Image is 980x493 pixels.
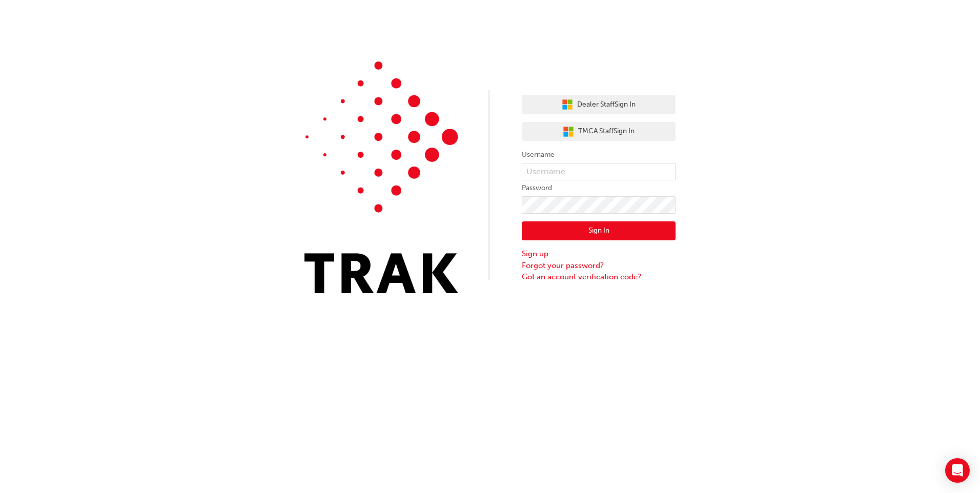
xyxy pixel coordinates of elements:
button: Dealer StaffSign In [522,95,676,114]
button: Sign In [522,221,676,241]
input: Username [522,163,676,180]
label: Username [522,149,676,161]
span: Dealer Staff Sign In [577,99,636,111]
img: Trak [304,61,458,293]
span: TMCA Staff Sign In [578,126,635,137]
label: Password [522,182,676,194]
a: Sign up [522,248,676,260]
a: Got an account verification code? [522,271,676,283]
a: Forgot your password? [522,260,676,272]
div: Open Intercom Messenger [945,458,970,483]
button: TMCA StaffSign In [522,122,676,141]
